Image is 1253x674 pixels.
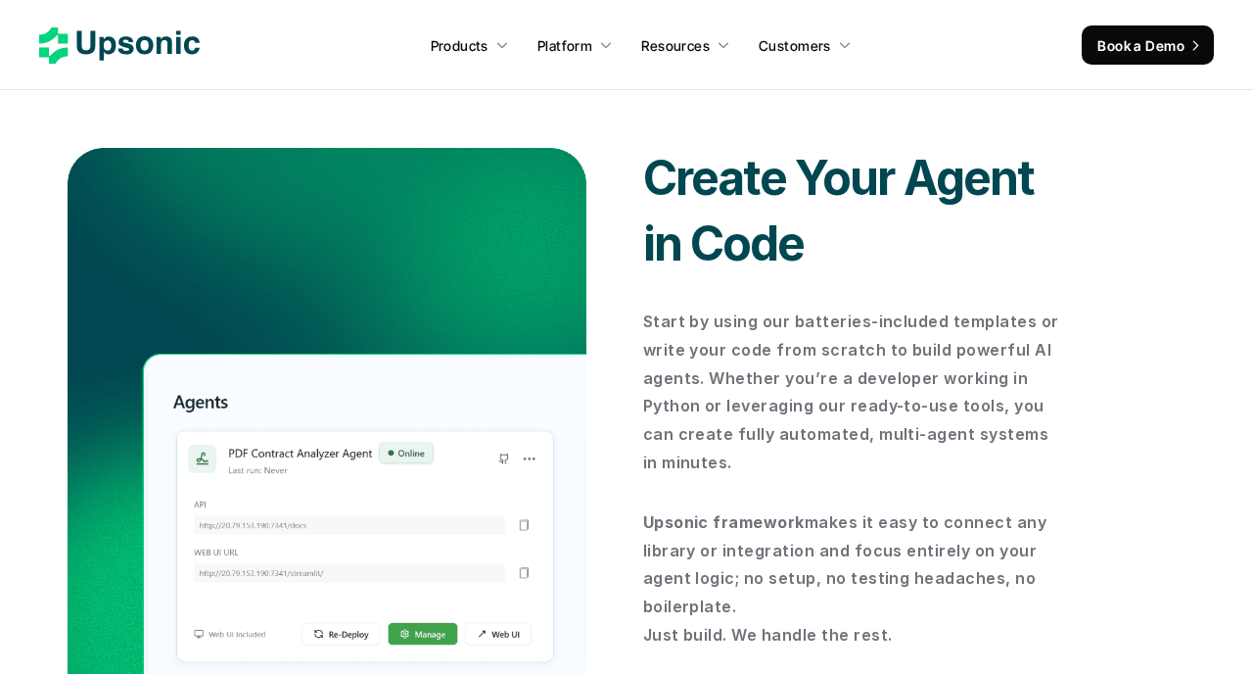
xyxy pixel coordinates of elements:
p: makes it easy to connect any library or integration and focus entirely on your agent logic; no se... [643,508,1067,650]
p: Book a Demo [1097,35,1184,56]
strong: Create Your Agent in Code [643,149,1043,272]
p: Products [431,35,488,56]
a: Products [419,27,521,63]
p: Start by using our batteries-included templates or write your code from scratch to build powerful... [643,308,1067,477]
strong: framework [713,512,804,532]
p: Resources [641,35,710,56]
p: Customers [759,35,831,56]
p: Platform [537,35,592,56]
strong: Upsonic [643,512,709,532]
